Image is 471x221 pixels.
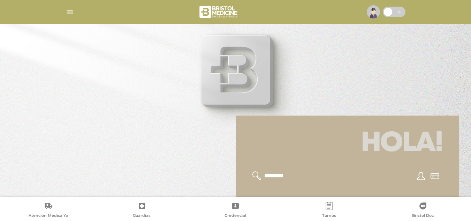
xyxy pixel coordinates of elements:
[133,213,151,219] span: Guardias
[198,3,240,20] img: bristol-medicine-blanco.png
[29,213,68,219] span: Atención Médica Ya
[1,202,95,220] a: Atención Médica Ya
[412,213,434,219] span: Bristol Doc
[282,202,376,220] a: Turnos
[95,202,189,220] a: Guardias
[189,202,282,220] a: Credencial
[376,202,470,220] a: Bristol Doc
[225,213,246,219] span: Credencial
[244,124,450,163] h1: Hola!
[66,8,74,16] img: Cober_menu-lines-white.svg
[322,213,336,219] span: Turnos
[367,5,380,19] img: profile-placeholder.svg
